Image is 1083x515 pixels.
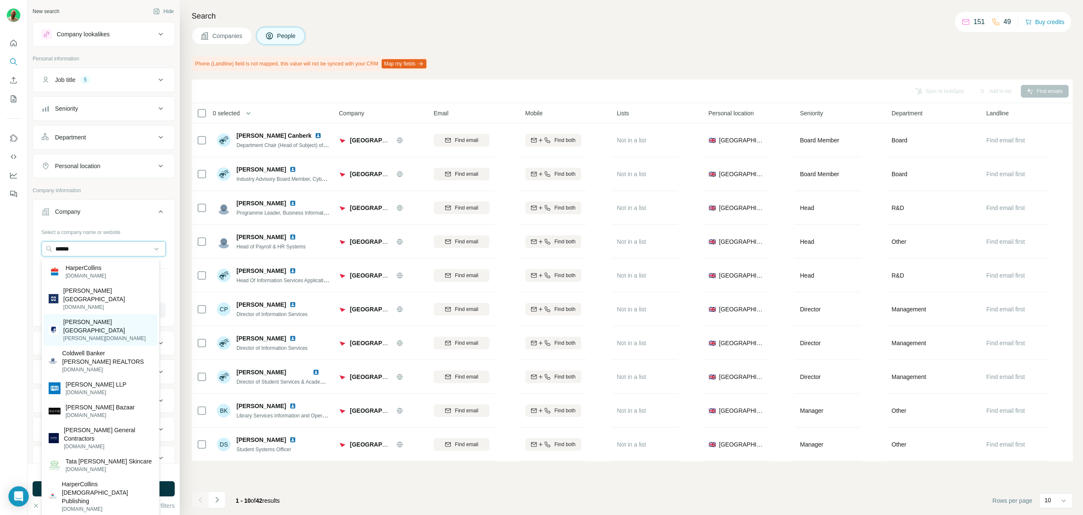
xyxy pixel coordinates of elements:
span: Find email [455,441,478,448]
img: Avatar [217,269,231,282]
img: LinkedIn logo [289,436,296,443]
button: Find both [525,337,581,349]
button: Company lookalikes [33,24,174,44]
button: Find email [434,303,489,316]
span: [PERSON_NAME] [236,300,286,309]
span: Find email first [987,238,1025,245]
span: Department Chair (Head of Subject) of Cybersecurity and Systems Eng [236,142,397,148]
button: Search [7,54,20,69]
img: Coldwell Banker D'Ann Harper REALTORS [49,357,57,365]
span: Head [800,204,814,211]
span: Industry Advisory Board Member, Cyber Security & Systems Engineering [236,175,400,182]
span: Find email [455,305,478,313]
span: Find both [554,373,575,381]
span: Find both [554,305,575,313]
span: 🇬🇧 [709,170,716,178]
span: Find both [554,272,575,279]
div: Open Intercom Messenger [8,486,29,507]
p: [DOMAIN_NAME] [62,505,152,513]
span: of [251,497,256,504]
div: Personal location [55,162,100,170]
p: HarperCollins [DEMOGRAPHIC_DATA] Publishing [62,480,152,505]
span: Library Services Information and Operations Manager [236,412,357,419]
span: Find both [554,204,575,212]
button: Find email [434,134,489,147]
button: Employees (size) [33,419,174,439]
button: Find email [434,438,489,451]
span: [GEOGRAPHIC_DATA][PERSON_NAME] [350,441,463,448]
img: Logo of Edinburgh Napier University [339,171,346,177]
span: 🇬🇧 [709,204,716,212]
span: Board Member [800,137,839,144]
span: [PERSON_NAME] [236,436,286,444]
span: Find email [455,272,478,279]
p: 151 [973,17,985,27]
button: HQ location [33,362,174,382]
span: Find email first [987,373,1025,380]
img: Avatar [217,235,231,248]
span: [PERSON_NAME] [236,165,286,174]
button: My lists [7,91,20,106]
span: Director [800,306,821,313]
div: Phone (Landline) field is not mapped, this value will not be synced with your CRM [192,57,428,71]
button: Personal location [33,156,174,176]
span: Programme Leader, Business Information Technology [236,209,357,216]
div: CP [217,302,231,316]
span: Find email [455,373,478,381]
p: [DOMAIN_NAME] [62,366,152,373]
span: Find email first [987,204,1025,211]
button: Clear [33,501,57,510]
span: 🇬🇧 [709,271,716,280]
span: Find both [554,170,575,178]
span: [GEOGRAPHIC_DATA] [719,204,764,212]
img: HarperCollins [49,266,60,278]
p: HarperCollins [66,264,106,272]
span: Department [892,109,923,117]
span: Board Member [800,171,839,177]
span: Find both [554,407,575,414]
span: Other [892,237,907,246]
button: Use Surfe API [7,149,20,164]
img: Logo of Edinburgh Napier University [339,407,346,414]
button: Technologies [33,448,174,468]
h4: Search [192,10,1073,22]
span: Director of Information Services [236,311,308,317]
img: LinkedIn logo [289,267,296,274]
p: [PERSON_NAME] General Contractors [64,426,152,443]
button: Find email [434,337,489,349]
span: 0 selected [213,109,240,117]
button: Job title5 [33,70,174,90]
span: Find email [455,238,478,245]
span: Find email [455,136,478,144]
span: [GEOGRAPHIC_DATA][PERSON_NAME] [350,373,463,380]
p: [PERSON_NAME] LLP [66,380,126,389]
span: Find email [455,204,478,212]
span: 🇬🇧 [709,339,716,347]
span: 🇬🇧 [709,373,716,381]
p: [DOMAIN_NAME] [66,389,126,396]
img: Avatar [7,8,20,22]
p: [DOMAIN_NAME] [66,466,152,473]
div: DS [217,438,231,451]
span: [GEOGRAPHIC_DATA][PERSON_NAME] [350,306,463,313]
span: 42 [256,497,263,504]
span: Not in a list [617,340,646,346]
span: Find email first [987,272,1025,279]
button: Map my fields [382,59,426,68]
span: Not in a list [617,306,646,313]
span: Head [800,238,814,245]
button: Department [33,127,174,147]
img: LinkedIn logo [289,335,296,342]
img: Logo of Edinburgh Napier University [339,441,346,448]
span: results [236,497,280,504]
span: Find both [554,441,575,448]
img: Tata Harper Skincare [49,459,60,471]
button: Find both [525,303,581,316]
div: BK [217,404,231,417]
div: Company [55,207,80,216]
span: [GEOGRAPHIC_DATA][PERSON_NAME] [350,171,463,177]
span: Not in a list [617,407,646,414]
div: Select a company name or website [41,225,166,236]
img: Logo of Edinburgh Napier University [339,272,346,279]
button: Seniority [33,98,174,119]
